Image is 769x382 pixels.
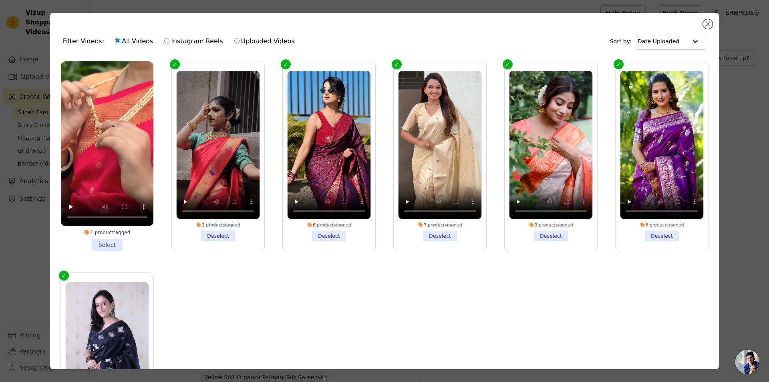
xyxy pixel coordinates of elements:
div: Filter Videos: [63,32,299,51]
div: 1 product tagged [61,229,153,236]
label: All Videos [115,36,153,46]
label: Uploaded Videos [234,36,295,46]
button: Close modal [703,19,713,29]
div: Sort by: [610,33,707,50]
div: 6 products tagged [287,222,370,228]
div: Open chat [735,350,759,374]
div: 2 products tagged [176,222,260,228]
label: Instagram Reels [164,36,223,46]
div: 8 products tagged [620,222,704,228]
div: 7 products tagged [399,222,482,228]
div: 3 products tagged [509,222,593,228]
